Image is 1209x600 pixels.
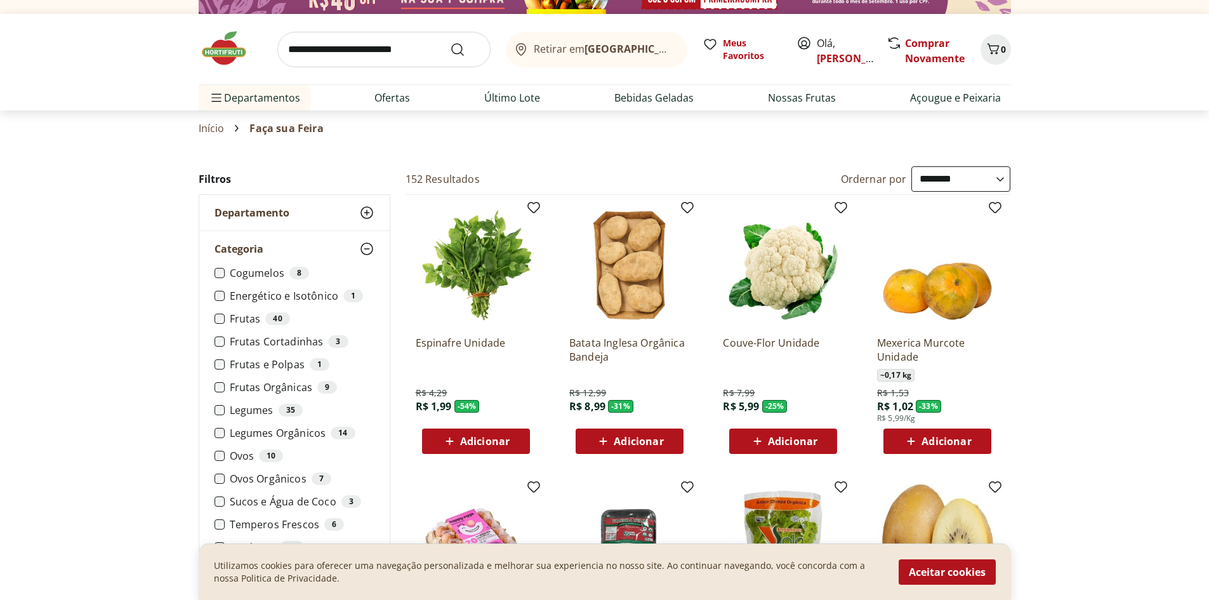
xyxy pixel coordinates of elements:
a: Ofertas [374,90,410,105]
label: Ovos [230,450,374,462]
div: 3 [328,335,348,348]
span: Adicionar [922,436,971,446]
span: R$ 1,02 [877,399,913,413]
img: Hortifruti [199,29,262,67]
button: Departamento [199,195,390,230]
a: [PERSON_NAME] [817,51,899,65]
h2: Filtros [199,166,390,192]
label: Energético e Isotônico [230,290,374,302]
span: R$ 7,99 [723,387,755,399]
a: Espinafre Unidade [416,336,536,364]
span: - 33 % [916,400,941,413]
span: Adicionar [614,436,663,446]
button: Retirar em[GEOGRAPHIC_DATA]/[GEOGRAPHIC_DATA] [506,32,687,67]
button: Carrinho [981,34,1011,65]
a: Açougue e Peixaria [910,90,1001,105]
span: R$ 12,99 [569,387,606,399]
label: Ordernar por [841,172,907,186]
a: Meus Favoritos [703,37,781,62]
label: Frutas [230,312,374,325]
label: Ovos Orgânicos [230,472,374,485]
div: 7 [312,472,331,485]
button: Submit Search [450,42,480,57]
span: Meus Favoritos [723,37,781,62]
a: Comprar Novamente [905,36,965,65]
span: Departamento [215,206,289,219]
button: Categoria [199,231,390,267]
a: Mexerica Murcote Unidade [877,336,998,364]
label: Frutas Orgânicas [230,381,374,394]
span: ~ 0,17 kg [877,369,915,382]
a: Bebidas Geladas [614,90,694,105]
button: Adicionar [422,429,530,454]
div: 8 [289,267,309,279]
span: R$ 4,29 [416,387,447,399]
div: 3 [341,495,361,508]
span: 0 [1001,43,1006,55]
input: search [277,32,491,67]
span: R$ 5,99/Kg [877,413,916,423]
label: Cogumelos [230,267,374,279]
label: Legumes [230,404,374,417]
span: Departamentos [209,83,300,113]
a: Couve-Flor Unidade [723,336,843,364]
button: Adicionar [576,429,684,454]
div: 40 [265,312,289,325]
img: Espinafre Unidade [416,205,536,326]
b: [GEOGRAPHIC_DATA]/[GEOGRAPHIC_DATA] [585,42,798,56]
span: R$ 5,99 [723,399,759,413]
span: Olá, [817,36,873,66]
img: Couve-Flor Unidade [723,205,843,326]
p: Utilizamos cookies para oferecer uma navegação personalizada e melhorar sua experiencia no nosso ... [214,559,883,585]
span: R$ 1,53 [877,387,909,399]
h2: 152 Resultados [406,172,480,186]
span: Faça sua Feira [249,123,323,134]
div: 1 [310,358,329,371]
div: 1 [343,290,363,302]
label: Frutas Cortadinhas [230,335,374,348]
button: Adicionar [883,429,991,454]
a: Último Lote [484,90,540,105]
button: Aceitar cookies [899,559,996,585]
img: Batata Inglesa Orgânica Bandeja [569,205,690,326]
span: - 54 % [454,400,480,413]
label: Frutas e Polpas [230,358,374,371]
span: - 31 % [608,400,633,413]
div: 6 [324,518,344,531]
img: Mexerica Murcote Unidade [877,205,998,326]
button: Menu [209,83,224,113]
span: R$ 8,99 [569,399,605,413]
div: 12 [280,541,304,554]
span: Adicionar [460,436,510,446]
span: R$ 1,99 [416,399,452,413]
a: Batata Inglesa Orgânica Bandeja [569,336,690,364]
div: 9 [317,381,337,394]
span: Categoria [215,243,263,255]
span: - 25 % [762,400,788,413]
label: Legumes Orgânicos [230,427,374,439]
button: Adicionar [729,429,837,454]
span: Adicionar [768,436,817,446]
span: Retirar em [534,43,674,55]
a: Início [199,123,225,134]
div: 14 [331,427,355,439]
div: 10 [259,450,283,462]
a: Nossas Frutas [768,90,836,105]
label: Verduras [230,541,374,554]
div: 35 [279,404,303,417]
label: Temperos Frescos [230,518,374,531]
label: Sucos e Água de Coco [230,495,374,508]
